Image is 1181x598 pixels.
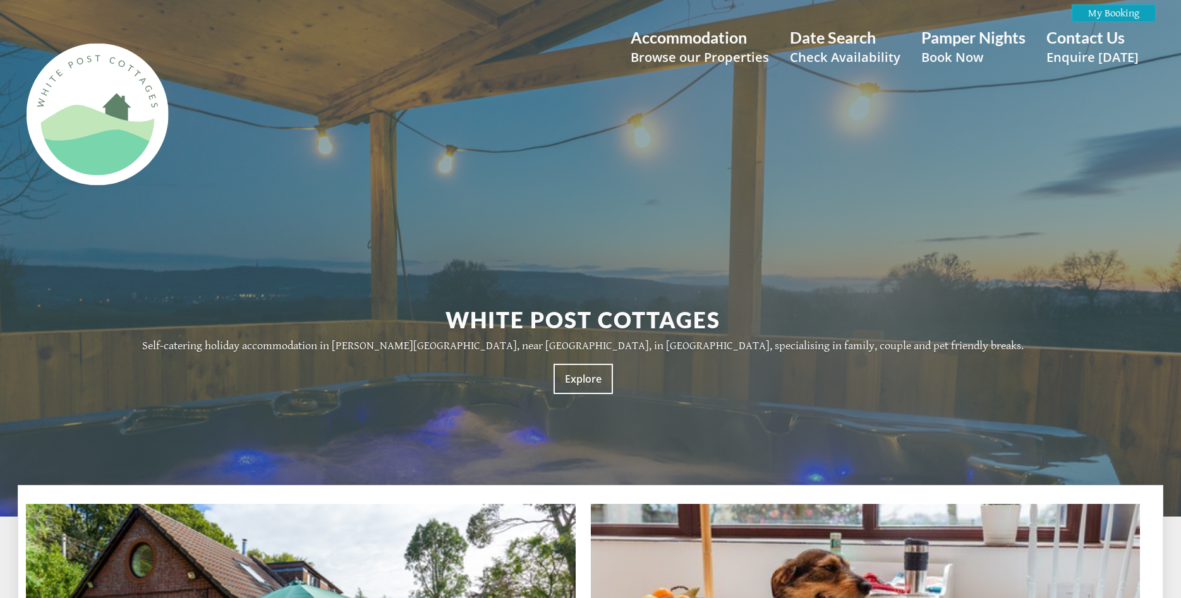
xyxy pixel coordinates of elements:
a: AccommodationBrowse our Properties [631,28,769,66]
a: My Booking [1072,4,1156,22]
h2: White Post Cottages [131,306,1035,333]
p: Self-catering holiday accommodation in [PERSON_NAME][GEOGRAPHIC_DATA], near [GEOGRAPHIC_DATA], in... [131,339,1035,352]
a: Date SearchCheck Availability [790,28,900,66]
img: White Post Cottages [18,35,176,193]
small: Browse our Properties [631,48,769,66]
a: Explore [554,364,613,394]
small: Enquire [DATE] [1046,48,1139,66]
a: Pamper NightsBook Now [921,28,1026,66]
small: Book Now [921,48,1026,66]
small: Check Availability [790,48,900,66]
a: Contact UsEnquire [DATE] [1046,28,1139,66]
